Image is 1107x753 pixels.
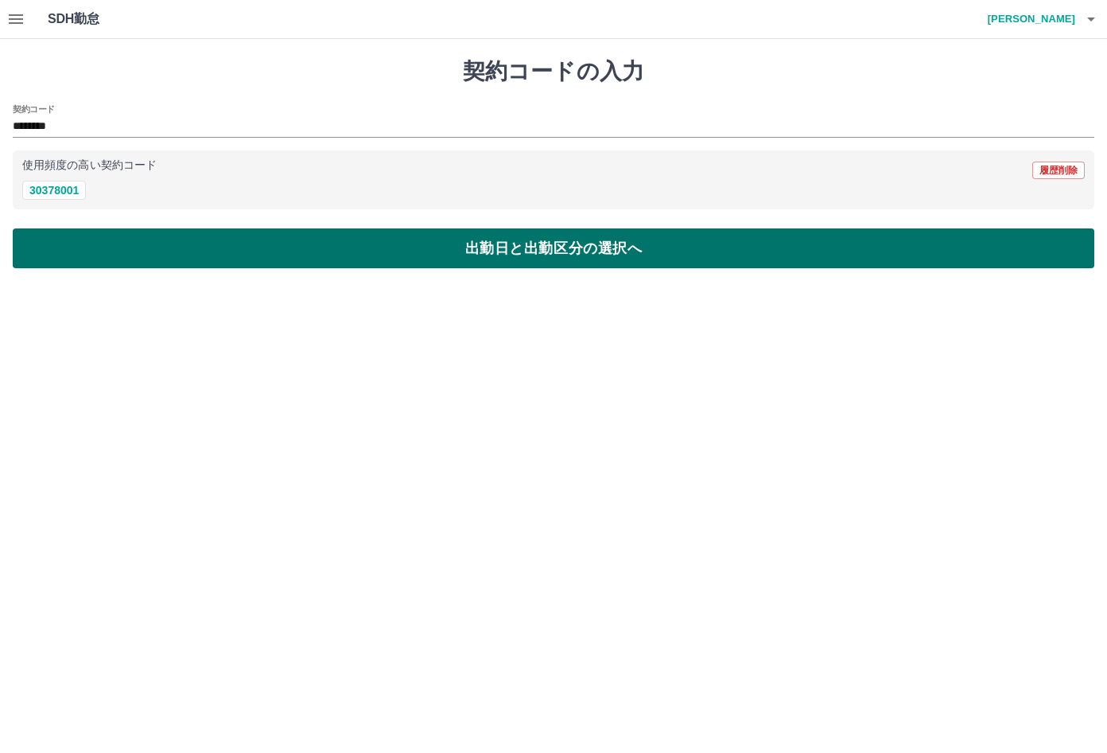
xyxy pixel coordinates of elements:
[13,58,1094,85] h1: 契約コードの入力
[22,160,157,171] p: 使用頻度の高い契約コード
[13,228,1094,268] button: 出勤日と出勤区分の選択へ
[22,181,86,200] button: 30378001
[13,103,55,115] h2: 契約コード
[1032,162,1085,179] button: 履歴削除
